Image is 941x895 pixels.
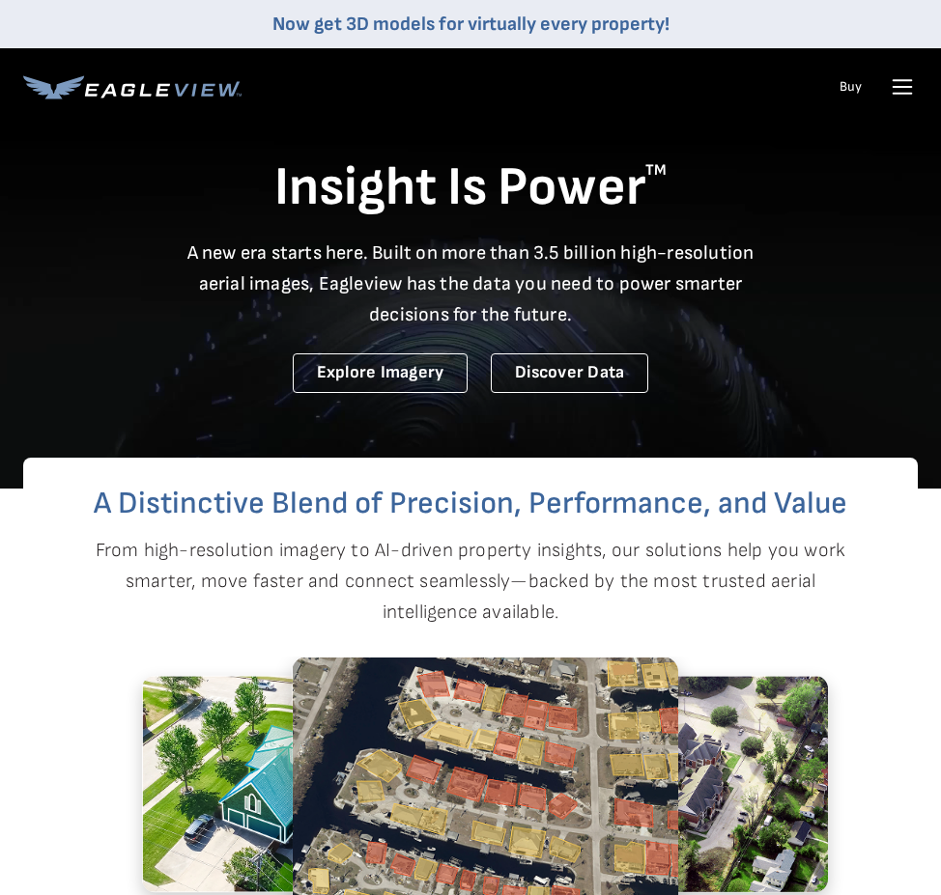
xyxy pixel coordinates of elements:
p: A new era starts here. Built on more than 3.5 billion high-resolution aerial images, Eagleview ha... [175,238,766,330]
a: Explore Imagery [293,353,469,393]
a: Buy [840,78,862,96]
h1: Insight Is Power [23,154,918,222]
a: Discover Data [491,353,648,393]
h2: A Distinctive Blend of Precision, Performance, and Value [23,489,918,519]
img: 4.2.png [142,676,470,892]
p: From high-resolution imagery to AI-driven property insights, our solutions help you work smarter,... [57,535,884,628]
a: Now get 3D models for virtually every property! [272,13,670,36]
sup: TM [645,161,667,180]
